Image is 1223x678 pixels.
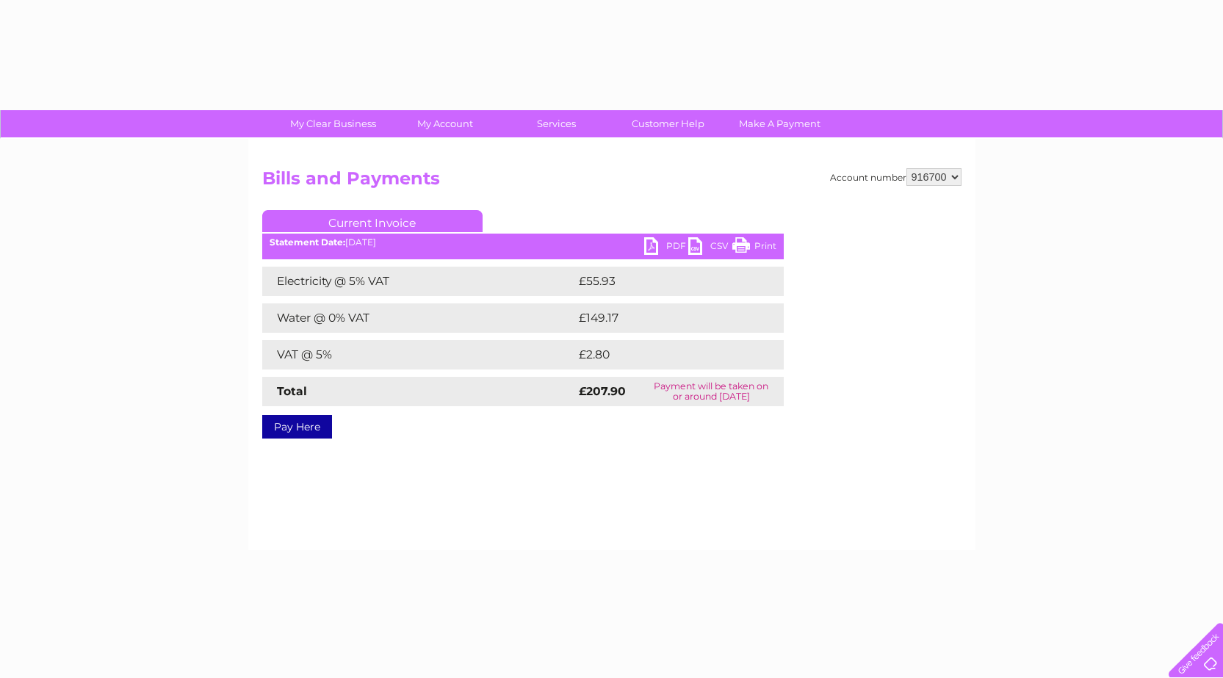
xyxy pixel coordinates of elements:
td: VAT @ 5% [262,340,575,369]
td: £149.17 [575,303,756,333]
td: Electricity @ 5% VAT [262,267,575,296]
td: Water @ 0% VAT [262,303,575,333]
td: Payment will be taken on or around [DATE] [639,377,783,406]
strong: £207.90 [579,384,626,398]
a: Print [732,237,776,259]
a: Current Invoice [262,210,483,232]
b: Statement Date: [270,237,345,248]
a: Pay Here [262,415,332,439]
a: PDF [644,237,688,259]
td: £2.80 [575,340,750,369]
td: £55.93 [575,267,754,296]
a: My Clear Business [273,110,394,137]
a: Services [496,110,617,137]
a: CSV [688,237,732,259]
a: My Account [384,110,505,137]
strong: Total [277,384,307,398]
a: Customer Help [607,110,729,137]
div: Account number [830,168,962,186]
h2: Bills and Payments [262,168,962,196]
a: Make A Payment [719,110,840,137]
div: [DATE] [262,237,784,248]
